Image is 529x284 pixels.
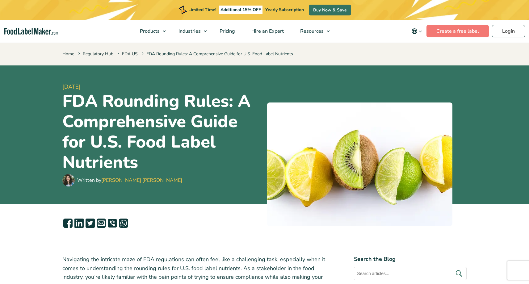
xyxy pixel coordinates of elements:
[250,28,284,35] span: Hire an Expert
[62,83,262,91] span: [DATE]
[298,28,324,35] span: Resources
[132,20,169,43] a: Products
[141,51,293,57] span: FDA Rounding Rules: A Comprehensive Guide for U.S. Food Label Nutrients
[243,20,291,43] a: Hire an Expert
[492,25,525,37] a: Login
[170,20,210,43] a: Industries
[138,28,160,35] span: Products
[122,51,138,57] a: FDA US
[309,5,351,15] a: Buy Now & Save
[101,177,182,184] a: [PERSON_NAME] [PERSON_NAME]
[188,7,216,13] span: Limited Time!
[292,20,333,43] a: Resources
[219,6,262,14] span: Additional 15% OFF
[218,28,236,35] span: Pricing
[426,25,489,37] a: Create a free label
[77,177,182,184] div: Written by
[83,51,113,57] a: Regulatory Hub
[354,255,467,263] h4: Search the Blog
[265,7,304,13] span: Yearly Subscription
[62,174,75,186] img: Maria Abi Hanna - Food Label Maker
[212,20,242,43] a: Pricing
[354,267,467,280] input: Search articles...
[62,51,74,57] a: Home
[62,91,262,173] h1: FDA Rounding Rules: A Comprehensive Guide for U.S. Food Label Nutrients
[177,28,201,35] span: Industries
